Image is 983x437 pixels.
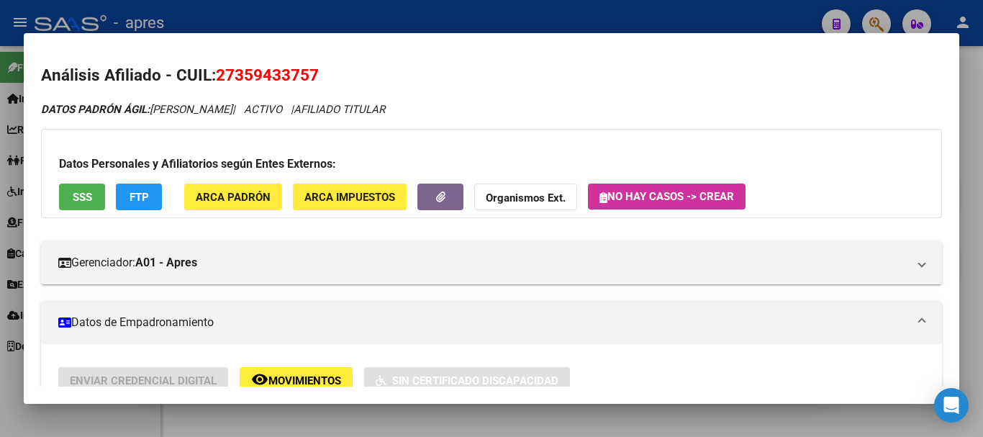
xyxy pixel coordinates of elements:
[135,254,197,271] strong: A01 - Apres
[59,184,105,210] button: SSS
[934,388,969,423] div: Open Intercom Messenger
[599,190,734,203] span: No hay casos -> Crear
[41,103,385,116] i: | ACTIVO |
[588,184,746,210] button: No hay casos -> Crear
[59,156,924,173] h3: Datos Personales y Afiliatorios según Entes Externos:
[196,191,271,204] span: ARCA Padrón
[268,374,341,387] span: Movimientos
[392,374,558,387] span: Sin Certificado Discapacidad
[58,314,907,331] mat-panel-title: Datos de Empadronamiento
[58,367,228,394] button: Enviar Credencial Digital
[364,367,570,394] button: Sin Certificado Discapacidad
[41,103,232,116] span: [PERSON_NAME]
[184,184,282,210] button: ARCA Padrón
[486,192,566,204] strong: Organismos Ext.
[116,184,162,210] button: FTP
[216,66,319,84] span: 27359433757
[41,63,942,88] h2: Análisis Afiliado - CUIL:
[70,374,217,387] span: Enviar Credencial Digital
[130,191,149,204] span: FTP
[251,371,268,388] mat-icon: remove_red_eye
[41,103,150,116] strong: DATOS PADRÓN ÁGIL:
[293,184,407,210] button: ARCA Impuestos
[240,367,353,394] button: Movimientos
[73,191,92,204] span: SSS
[474,184,577,210] button: Organismos Ext.
[41,301,942,344] mat-expansion-panel-header: Datos de Empadronamiento
[58,254,907,271] mat-panel-title: Gerenciador:
[294,103,385,116] span: AFILIADO TITULAR
[304,191,395,204] span: ARCA Impuestos
[41,241,942,284] mat-expansion-panel-header: Gerenciador:A01 - Apres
